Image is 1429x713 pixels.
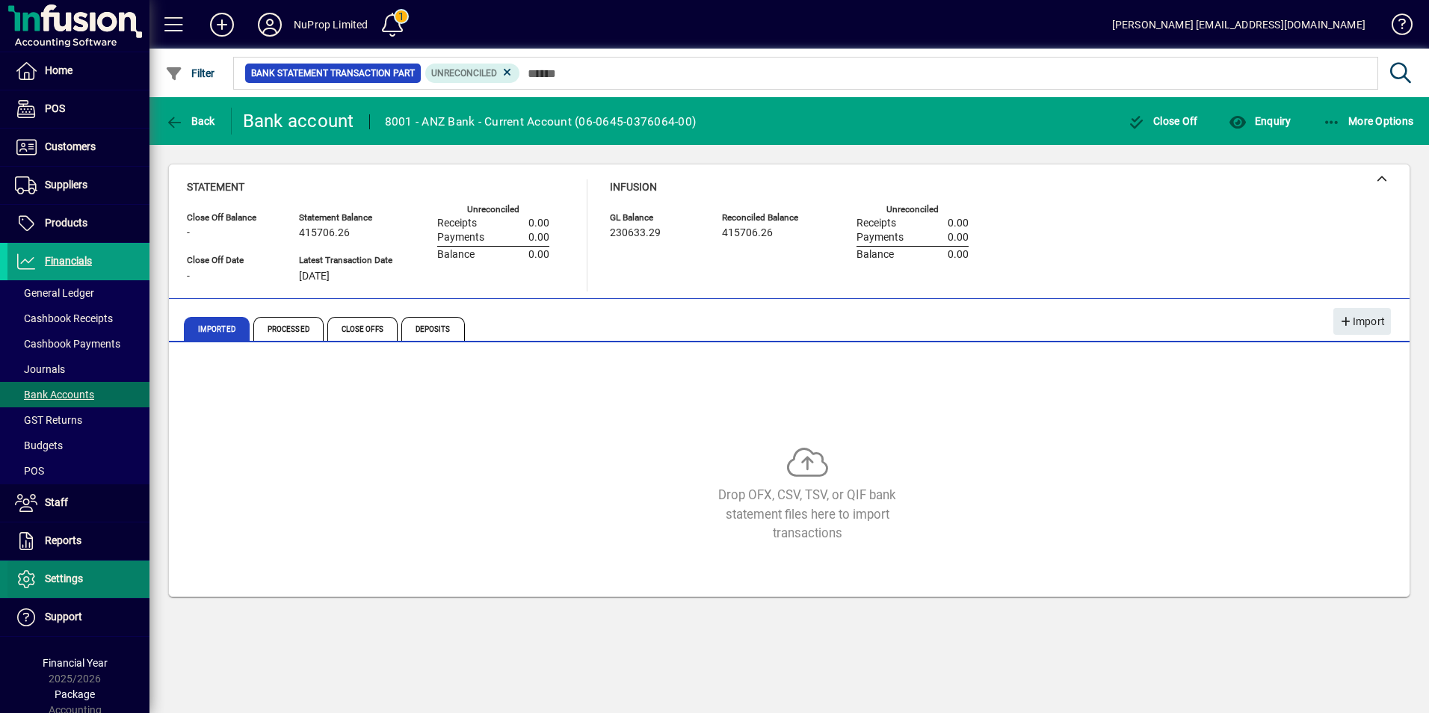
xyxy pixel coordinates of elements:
button: Filter [161,60,219,87]
span: Journals [15,363,65,375]
span: GL Balance [610,213,700,223]
span: 0.00 [528,217,549,229]
a: Staff [7,484,149,522]
span: Products [45,217,87,229]
a: Settings [7,561,149,598]
span: Balance [437,249,475,261]
span: Reports [45,534,81,546]
span: Financials [45,255,92,267]
span: Enquiry [1229,115,1291,127]
span: [DATE] [299,271,330,283]
span: 0.00 [528,232,549,244]
span: - [187,227,190,239]
span: 230633.29 [610,227,661,239]
span: Budgets [15,439,63,451]
div: Drop OFX, CSV, TSV, or QIF bank statement files here to import transactions [695,486,919,543]
span: Latest Transaction Date [299,256,392,265]
button: More Options [1319,108,1418,135]
span: Payments [857,232,904,244]
a: GST Returns [7,407,149,433]
span: Close Off Balance [187,213,277,223]
button: Close Off [1124,108,1202,135]
button: Back [161,108,219,135]
a: General Ledger [7,280,149,306]
span: Home [45,64,72,76]
a: Suppliers [7,167,149,204]
div: Bank account [243,109,354,133]
span: Reconciled Balance [722,213,812,223]
a: POS [7,458,149,484]
span: Customers [45,141,96,152]
span: More Options [1323,115,1414,127]
span: Deposits [401,317,465,341]
span: Close Off Date [187,256,277,265]
span: Unreconciled [431,68,497,78]
a: Products [7,205,149,242]
span: Cashbook Receipts [15,312,113,324]
a: Journals [7,356,149,382]
span: Financial Year [43,657,108,669]
span: Settings [45,572,83,584]
a: Home [7,52,149,90]
span: - [187,271,190,283]
a: Bank Accounts [7,382,149,407]
span: Receipts [857,217,896,229]
button: Import [1333,308,1391,335]
div: 8001 - ANZ Bank - Current Account (06-0645-0376064-00) [385,110,697,134]
span: General Ledger [15,287,94,299]
label: Unreconciled [467,205,519,214]
span: POS [45,102,65,114]
span: 0.00 [948,232,969,244]
span: Back [165,115,215,127]
span: Payments [437,232,484,244]
span: POS [15,465,44,477]
span: Support [45,611,82,623]
app-page-header-button: Back [149,108,232,135]
span: Filter [165,67,215,79]
span: Imported [184,317,250,341]
a: Support [7,599,149,636]
a: Budgets [7,433,149,458]
div: NuProp Limited [294,13,368,37]
button: Profile [246,11,294,38]
span: 415706.26 [722,227,773,239]
span: 0.00 [528,249,549,261]
span: Staff [45,496,68,508]
a: Customers [7,129,149,166]
a: Reports [7,522,149,560]
span: Bank Accounts [15,389,94,401]
span: GST Returns [15,414,82,426]
span: 0.00 [948,217,969,229]
span: Statement Balance [299,213,392,223]
span: Bank Statement Transaction Part [251,66,415,81]
span: Import [1339,309,1385,334]
button: Add [198,11,246,38]
span: 415706.26 [299,227,350,239]
span: Cashbook Payments [15,338,120,350]
div: [PERSON_NAME] [EMAIL_ADDRESS][DOMAIN_NAME] [1112,13,1365,37]
span: Close Offs [327,317,398,341]
button: Enquiry [1225,108,1294,135]
span: Balance [857,249,894,261]
span: Receipts [437,217,477,229]
a: Cashbook Payments [7,331,149,356]
a: POS [7,90,149,128]
mat-chip: Reconciliation Status: Unreconciled [425,64,520,83]
span: Processed [253,317,324,341]
span: 0.00 [948,249,969,261]
a: Knowledge Base [1380,3,1410,52]
a: Cashbook Receipts [7,306,149,331]
label: Unreconciled [886,205,939,214]
span: Suppliers [45,179,87,191]
span: Package [55,688,95,700]
span: Close Off [1128,115,1198,127]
